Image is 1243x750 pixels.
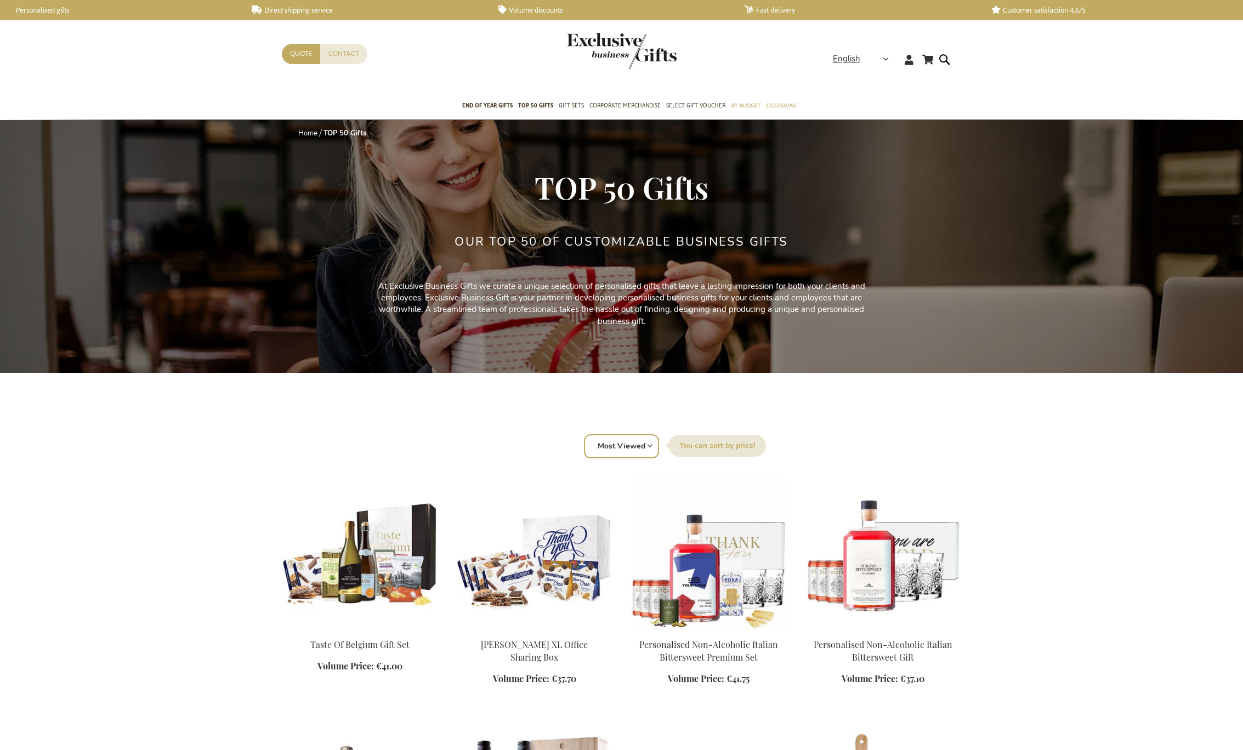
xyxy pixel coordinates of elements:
[766,93,796,120] a: Occasions
[282,625,439,635] a: Taste Of Belgium Gift Set
[639,639,778,663] a: Personalised Non-Alcoholic Italian Bittersweet Premium Set
[552,673,576,684] span: €37.70
[456,476,613,629] img: Jules Destrooper XL Office Sharing Box
[668,673,724,684] span: Volume Price:
[518,93,553,120] a: TOP 50 Gifts
[666,100,725,111] span: Select Gift Voucher
[323,128,366,138] strong: TOP 50 Gifts
[310,639,410,650] a: Taste Of Belgium Gift Set
[282,44,320,64] a: Quote
[900,673,924,684] span: €37.10
[805,625,962,635] a: Personalised Non-Alcoholic Italian Bittersweet Gift
[559,100,584,111] span: Gift Sets
[631,476,787,629] img: Personalised Non-Alcoholic Italian Bittersweet Premium Set
[842,673,924,685] a: Volume Price: €37.10
[455,235,788,248] h2: Our TOP 50 of Customizable Business Gifts
[320,44,367,64] a: Contact
[668,673,750,685] a: Volume Price: €41.75
[282,476,439,629] img: Taste Of Belgium Gift Set
[375,281,869,328] p: At Exclusive Business Gifts we curate a unique selection of personalised gifts that leave a lasti...
[766,100,796,111] span: Occasions
[589,100,661,111] span: Corporate Merchandise
[252,5,480,15] a: Direct shipping service
[745,5,973,15] a: Fast delivery
[805,476,962,629] img: Personalised Non-Alcoholic Italian Bittersweet Gift
[493,673,549,684] span: Volume Price:
[376,660,402,672] span: €41.00
[567,33,677,69] img: Exclusive Business gifts logo
[5,5,234,15] a: Personalised gifts
[518,100,553,111] span: TOP 50 Gifts
[731,93,760,120] a: By Budget
[481,639,588,663] a: [PERSON_NAME] XL Office Sharing Box
[814,639,952,663] a: Personalised Non-Alcoholic Italian Bittersweet Gift
[298,128,317,138] a: Home
[842,673,898,684] span: Volume Price:
[535,167,708,207] span: TOP 50 Gifts
[726,673,750,684] span: €41.75
[731,100,760,111] span: By Budget
[833,53,860,65] span: English
[991,5,1220,15] a: Customer satisfaction 4,6/5
[317,660,374,672] span: Volume Price:
[498,5,727,15] a: Volume discounts
[456,625,613,635] a: Jules Destrooper XL Office Sharing Box
[666,93,725,120] a: Select Gift Voucher
[668,435,766,457] label: Sort By
[462,93,513,120] a: End of year gifts
[559,93,584,120] a: Gift Sets
[317,660,402,673] a: Volume Price: €41.00
[631,625,787,635] a: Personalised Non-Alcoholic Italian Bittersweet Premium Set
[493,673,576,685] a: Volume Price: €37.70
[462,100,513,111] span: End of year gifts
[567,33,622,69] a: store logo
[589,93,661,120] a: Corporate Merchandise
